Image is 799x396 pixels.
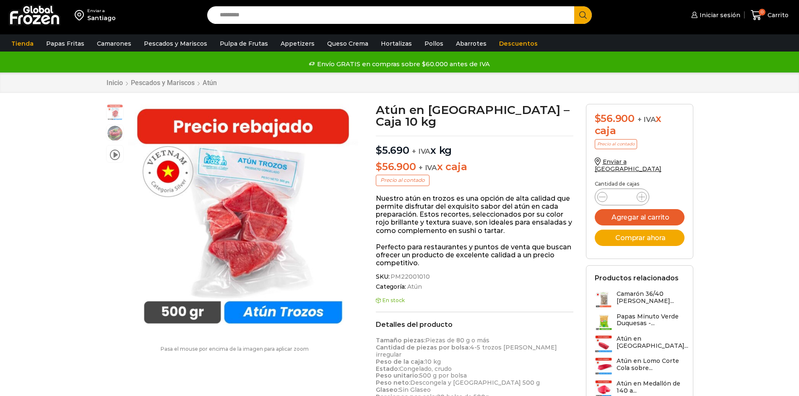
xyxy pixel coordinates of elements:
[595,158,662,173] a: Enviar a [GEOGRAPHIC_DATA]
[376,336,425,344] strong: Tamaño piezas:
[376,160,382,173] span: $
[130,79,195,87] a: Pescados y Mariscos
[419,163,437,172] span: + IVA
[412,147,430,155] span: + IVA
[87,8,116,14] div: Enviar a
[376,136,573,157] p: x kg
[42,36,88,52] a: Papas Fritas
[106,346,364,352] p: Pasa el mouse por encima de la imagen para aplicar zoom
[452,36,491,52] a: Abarrotes
[420,36,448,52] a: Pollos
[595,230,684,246] button: Comprar ahora
[617,313,684,327] h3: Papas Minuto Verde Duquesas -...
[216,36,272,52] a: Pulpa de Frutas
[376,144,382,156] span: $
[93,36,135,52] a: Camarones
[376,283,573,290] span: Categoría:
[376,104,573,127] h1: Atún en [GEOGRAPHIC_DATA] – Caja 10 kg
[595,335,688,353] a: Atún en [GEOGRAPHIC_DATA]...
[107,125,123,142] span: foto tartaro atun
[376,175,429,186] p: Precio al contado
[106,79,217,87] nav: Breadcrumb
[595,274,679,282] h2: Productos relacionados
[376,386,399,393] strong: Glaseo:
[376,379,410,386] strong: Peso neto:
[617,290,684,305] h3: Camarón 36/40 [PERSON_NAME]...
[638,115,656,124] span: + IVA
[128,104,358,334] img: atun trozo
[376,344,470,351] strong: Cantidad de piezas por bolsa:
[749,5,791,25] a: 0 Carrito
[595,209,684,225] button: Agregar al carrito
[376,243,573,267] p: Perfecto para restaurantes y puntos de venta que buscan ofrecer un producto de excelente calidad ...
[202,79,217,87] a: Atún
[323,36,372,52] a: Queso Crema
[376,273,573,280] span: SKU:
[689,7,740,23] a: Iniciar sesión
[376,144,409,156] bdi: 5.690
[376,365,399,373] strong: Estado:
[376,358,425,365] strong: Peso de la caja:
[376,194,573,235] p: Nuestro atún en trozos es una opción de alta calidad que permite disfrutar del exquisito sabor de...
[697,11,740,19] span: Iniciar sesión
[107,104,123,121] span: atun trozo
[87,14,116,22] div: Santiago
[617,380,684,394] h3: Atún en Medallón de 140 a...
[276,36,319,52] a: Appetizers
[376,372,419,379] strong: Peso unitario:
[376,161,573,173] p: x caja
[406,283,422,290] a: Atún
[376,298,573,303] p: En stock
[106,79,123,87] a: Inicio
[765,11,789,19] span: Carrito
[75,8,87,22] img: address-field-icon.svg
[377,36,416,52] a: Hortalizas
[617,335,688,349] h3: Atún en [GEOGRAPHIC_DATA]...
[617,357,684,372] h3: Atún en Lomo Corte Cola sobre...
[140,36,211,52] a: Pescados y Mariscos
[376,321,573,329] h2: Detalles del producto
[128,104,358,334] div: 1 / 3
[595,181,684,187] p: Cantidad de cajas
[759,9,765,16] span: 0
[7,36,38,52] a: Tienda
[595,290,684,308] a: Camarón 36/40 [PERSON_NAME]...
[389,273,430,280] span: PM22001010
[495,36,542,52] a: Descuentos
[595,139,637,149] p: Precio al contado
[595,112,601,124] span: $
[614,191,630,203] input: Product quantity
[595,357,684,375] a: Atún en Lomo Corte Cola sobre...
[595,313,684,331] a: Papas Minuto Verde Duquesas -...
[376,160,416,173] bdi: 56.900
[595,112,635,124] bdi: 56.900
[574,6,592,24] button: Search button
[595,113,684,137] div: x caja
